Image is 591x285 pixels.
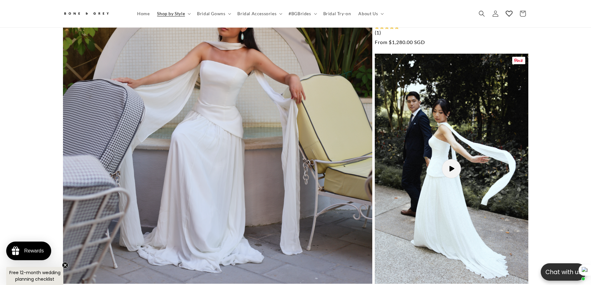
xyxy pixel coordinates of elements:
[541,263,586,281] button: Open chatbox
[475,7,489,20] summary: Search
[541,268,586,277] p: Chat with us
[60,6,127,21] a: Bone and Grey Bridal
[285,7,319,20] summary: #BGBrides
[63,9,110,19] img: Bone and Grey Bridal
[6,267,63,285] div: Free 12-month wedding planning checklistClose teaser
[157,11,185,16] span: Shop by Style
[237,11,276,16] span: Bridal Accessories
[62,262,68,268] button: Close teaser
[323,11,351,16] span: Bridal Try-on
[289,11,311,16] span: #BGBrides
[137,11,150,16] span: Home
[197,11,225,16] span: Bridal Gowns
[358,11,378,16] span: About Us
[24,248,44,254] div: Rewards
[153,7,193,20] summary: Shop by Style
[234,7,285,20] summary: Bridal Accessories
[9,269,60,282] span: Free 12-month wedding planning checklist
[193,7,234,20] summary: Bridal Gowns
[133,7,153,20] a: Home
[320,7,355,20] a: Bridal Try-on
[355,7,386,20] summary: About Us
[375,54,528,284] button: Load video: Elsa as as Song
